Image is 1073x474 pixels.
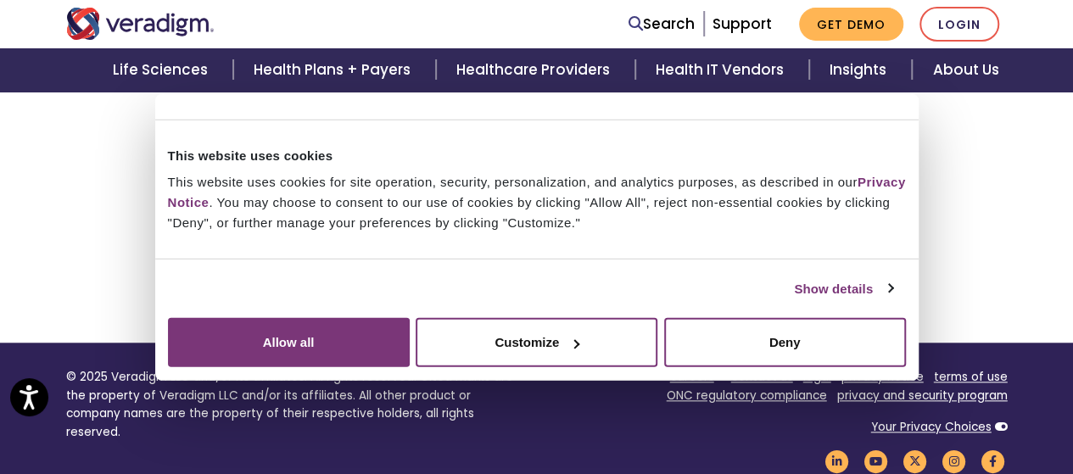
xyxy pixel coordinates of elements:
a: legal [803,369,831,385]
a: Healthcare Providers [436,48,634,92]
a: Privacy Notice [168,175,906,209]
a: Veradigm Twitter Link [901,453,930,469]
a: careers [670,369,714,385]
a: ONC regulatory compliance [667,388,827,404]
a: Life Sciences [92,48,233,92]
a: Veradigm YouTube Link [862,453,891,469]
a: Veradigm Instagram Link [940,453,969,469]
div: This website uses cookies for site operation, security, personalization, and analytics purposes, ... [168,172,906,233]
a: Veradigm Facebook Link [979,453,1008,469]
a: privacy notice [841,369,924,385]
button: Allow all [168,318,410,367]
div: This website uses cookies [168,145,906,165]
a: Health IT Vendors [635,48,809,92]
a: privacy and security program [837,388,1008,404]
a: terms of use [934,369,1008,385]
a: Search [629,13,695,36]
a: contact us [731,369,793,385]
a: Show details [794,278,892,298]
a: Health Plans + Payers [233,48,436,92]
button: Customize [416,318,657,367]
a: Your Privacy Choices [871,419,992,435]
a: About Us [912,48,1019,92]
img: Veradigm logo [66,8,215,40]
a: Veradigm LinkedIn Link [823,453,852,469]
a: Insights [809,48,912,92]
a: Get Demo [799,8,903,41]
a: Support [713,14,772,34]
button: Deny [664,318,906,367]
p: © 2025 Veradigm LLC and/or its affiliates. All rights reserved. Cited marks are the property of V... [66,368,524,442]
a: Login [919,7,999,42]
